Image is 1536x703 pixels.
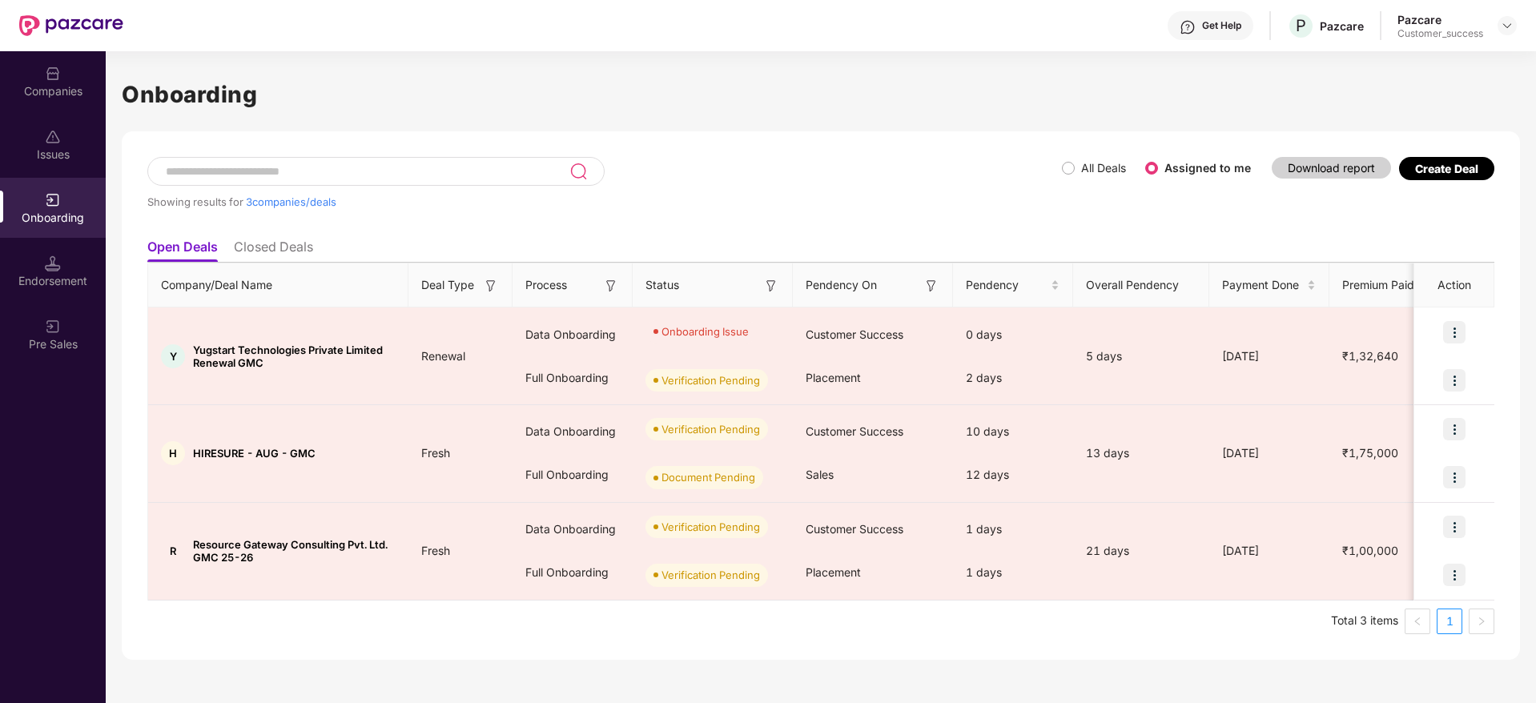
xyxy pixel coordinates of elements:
div: Create Deal [1415,162,1478,175]
div: [DATE] [1209,542,1329,560]
span: Pendency On [806,276,877,294]
span: left [1413,617,1422,626]
span: Process [525,276,567,294]
span: right [1477,617,1486,626]
button: left [1405,609,1430,634]
div: Verification Pending [661,567,760,583]
span: Customer Success [806,327,903,341]
li: Open Deals [147,239,218,262]
img: icon [1443,516,1466,538]
div: Customer_success [1397,27,1483,40]
div: Full Onboarding [513,551,633,594]
span: ₹1,75,000 [1329,446,1411,460]
button: Download report [1272,157,1391,179]
th: Payment Done [1209,263,1329,307]
span: ₹1,32,640 [1329,349,1411,363]
span: Customer Success [806,522,903,536]
span: Status [645,276,679,294]
img: svg+xml;base64,PHN2ZyB3aWR0aD0iMTYiIGhlaWdodD0iMTYiIHZpZXdCb3g9IjAgMCAxNiAxNiIgZmlsbD0ibm9uZSIgeG... [483,278,499,294]
img: svg+xml;base64,PHN2ZyBpZD0iRHJvcGRvd24tMzJ4MzIiIHhtbG5zPSJodHRwOi8vd3d3LnczLm9yZy8yMDAwL3N2ZyIgd2... [1501,19,1514,32]
li: Total 3 items [1331,609,1398,634]
span: Yugstart Technologies Private Limited Renewal GMC [193,343,396,369]
div: [DATE] [1209,444,1329,462]
div: 12 days [953,453,1073,496]
label: Assigned to me [1164,161,1251,175]
th: Company/Deal Name [148,263,408,307]
div: Verification Pending [661,372,760,388]
a: 1 [1437,609,1462,633]
img: svg+xml;base64,PHN2ZyB3aWR0aD0iMTQuNSIgaGVpZ2h0PSIxNC41IiB2aWV3Qm94PSIwIDAgMTYgMTYiIGZpbGw9Im5vbm... [45,255,61,271]
img: icon [1443,466,1466,488]
img: svg+xml;base64,PHN2ZyB3aWR0aD0iMjAiIGhlaWdodD0iMjAiIHZpZXdCb3g9IjAgMCAyMCAyMCIgZmlsbD0ibm9uZSIgeG... [45,192,61,208]
span: Fresh [408,544,463,557]
th: Pendency [953,263,1073,307]
img: svg+xml;base64,PHN2ZyB3aWR0aD0iMjQiIGhlaWdodD0iMjUiIHZpZXdCb3g9IjAgMCAyNCAyNSIgZmlsbD0ibm9uZSIgeG... [569,162,588,181]
span: Placement [806,565,861,579]
span: Placement [806,371,861,384]
div: Verification Pending [661,421,760,437]
img: svg+xml;base64,PHN2ZyB3aWR0aD0iMTYiIGhlaWdodD0iMTYiIHZpZXdCb3g9IjAgMCAxNiAxNiIgZmlsbD0ibm9uZSIgeG... [603,278,619,294]
img: svg+xml;base64,PHN2ZyB3aWR0aD0iMTYiIGhlaWdodD0iMTYiIHZpZXdCb3g9IjAgMCAxNiAxNiIgZmlsbD0ibm9uZSIgeG... [763,278,779,294]
span: ₹1,00,000 [1329,544,1411,557]
div: Pazcare [1397,12,1483,27]
div: Document Pending [661,469,755,485]
span: Deal Type [421,276,474,294]
img: icon [1443,369,1466,392]
div: Showing results for [147,195,1062,208]
img: icon [1443,321,1466,343]
img: icon [1443,564,1466,586]
img: svg+xml;base64,PHN2ZyB3aWR0aD0iMTYiIGhlaWdodD0iMTYiIHZpZXdCb3g9IjAgMCAxNiAxNiIgZmlsbD0ibm9uZSIgeG... [923,278,939,294]
img: svg+xml;base64,PHN2ZyBpZD0iSGVscC0zMngzMiIgeG1sbnM9Imh0dHA6Ly93d3cudzMub3JnLzIwMDAvc3ZnIiB3aWR0aD... [1180,19,1196,35]
span: 3 companies/deals [246,195,336,208]
div: Onboarding Issue [661,323,749,339]
label: All Deals [1081,161,1126,175]
div: H [161,441,185,465]
div: 1 days [953,551,1073,594]
div: Full Onboarding [513,356,633,400]
div: 21 days [1073,542,1209,560]
div: 0 days [953,313,1073,356]
img: icon [1443,418,1466,440]
div: 13 days [1073,444,1209,462]
div: [DATE] [1209,347,1329,365]
div: 5 days [1073,347,1209,365]
span: Sales [806,468,834,481]
div: Get Help [1202,19,1241,32]
h1: Onboarding [122,77,1520,112]
li: 1 [1437,609,1462,634]
li: Closed Deals [234,239,313,262]
span: Fresh [408,446,463,460]
span: Customer Success [806,424,903,438]
span: Payment Done [1222,276,1304,294]
div: Verification Pending [661,519,760,535]
div: Pazcare [1320,18,1364,34]
th: Premium Paid [1329,263,1433,307]
span: Renewal [408,349,478,363]
div: R [161,539,185,563]
div: Data Onboarding [513,508,633,551]
div: 10 days [953,410,1073,453]
span: P [1296,16,1306,35]
span: Pendency [966,276,1047,294]
th: Action [1414,263,1494,307]
div: Data Onboarding [513,410,633,453]
div: 1 days [953,508,1073,551]
img: svg+xml;base64,PHN2ZyBpZD0iQ29tcGFuaWVzIiB4bWxucz0iaHR0cDovL3d3dy53My5vcmcvMjAwMC9zdmciIHdpZHRoPS... [45,66,61,82]
button: right [1469,609,1494,634]
li: Next Page [1469,609,1494,634]
div: Full Onboarding [513,453,633,496]
li: Previous Page [1405,609,1430,634]
img: svg+xml;base64,PHN2ZyBpZD0iSXNzdWVzX2Rpc2FibGVkIiB4bWxucz0iaHR0cDovL3d3dy53My5vcmcvMjAwMC9zdmciIH... [45,129,61,145]
div: Y [161,344,185,368]
span: HIRESURE - AUG - GMC [193,447,316,460]
div: Data Onboarding [513,313,633,356]
img: New Pazcare Logo [19,15,123,36]
th: Overall Pendency [1073,263,1209,307]
span: Resource Gateway Consulting Pvt. Ltd. GMC 25-26 [193,538,396,564]
img: svg+xml;base64,PHN2ZyB3aWR0aD0iMjAiIGhlaWdodD0iMjAiIHZpZXdCb3g9IjAgMCAyMCAyMCIgZmlsbD0ibm9uZSIgeG... [45,319,61,335]
div: 2 days [953,356,1073,400]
